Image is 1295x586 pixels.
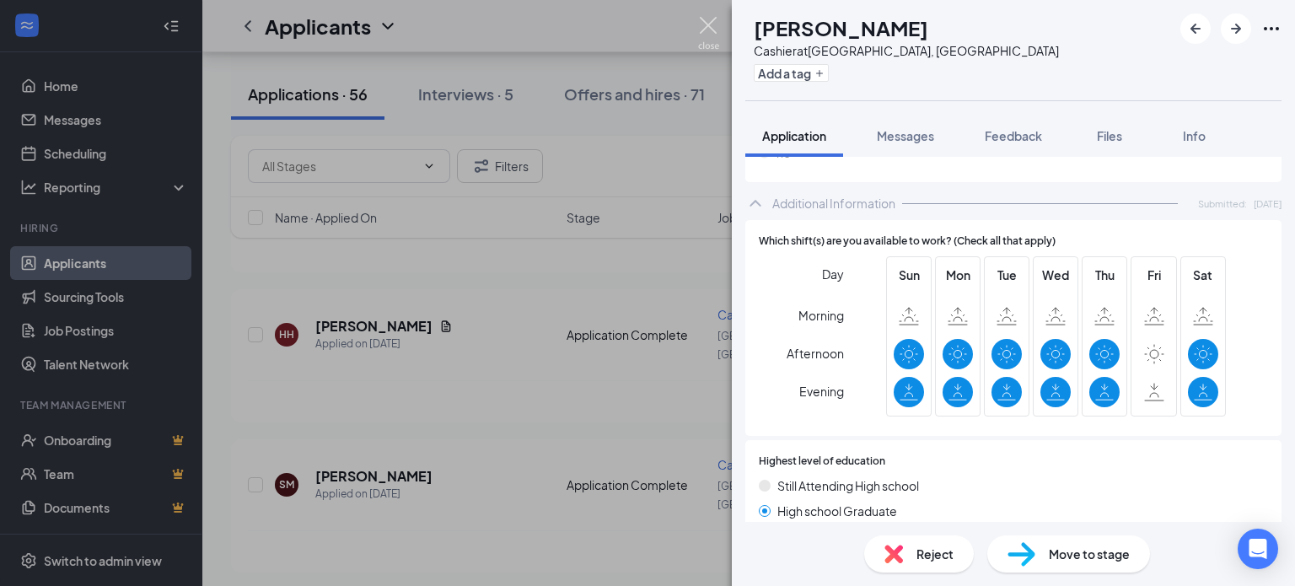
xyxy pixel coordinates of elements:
span: Application [762,128,826,143]
span: High school Graduate [777,502,897,520]
svg: Ellipses [1261,19,1282,39]
span: Mon [943,266,973,284]
span: Files [1097,128,1122,143]
span: Highest level of education [759,454,885,470]
span: Messages [877,128,934,143]
div: Open Intercom Messenger [1238,529,1278,569]
button: ArrowRight [1221,13,1251,44]
span: Fri [1139,266,1169,284]
span: Afternoon [787,338,844,368]
span: Wed [1040,266,1071,284]
span: Sat [1188,266,1218,284]
svg: ArrowLeftNew [1185,19,1206,39]
span: Feedback [985,128,1042,143]
span: Day [822,265,844,283]
span: Thu [1089,266,1120,284]
button: PlusAdd a tag [754,64,829,82]
span: Sun [894,266,924,284]
h1: [PERSON_NAME] [754,13,928,42]
svg: ChevronUp [745,193,766,213]
span: Reject [916,545,954,563]
span: [DATE] [1254,196,1282,211]
span: Morning [798,300,844,331]
span: Which shift(s) are you available to work? (Check all that apply) [759,234,1056,250]
span: Tue [991,266,1022,284]
span: Move to stage [1049,545,1130,563]
svg: Plus [814,68,825,78]
span: Still Attending High school [777,476,919,495]
button: ArrowLeftNew [1180,13,1211,44]
span: Info [1183,128,1206,143]
span: Submitted: [1198,196,1247,211]
div: Cashier at [GEOGRAPHIC_DATA], [GEOGRAPHIC_DATA] [754,42,1059,59]
span: Evening [799,376,844,406]
svg: ArrowRight [1226,19,1246,39]
div: Additional Information [772,195,895,212]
